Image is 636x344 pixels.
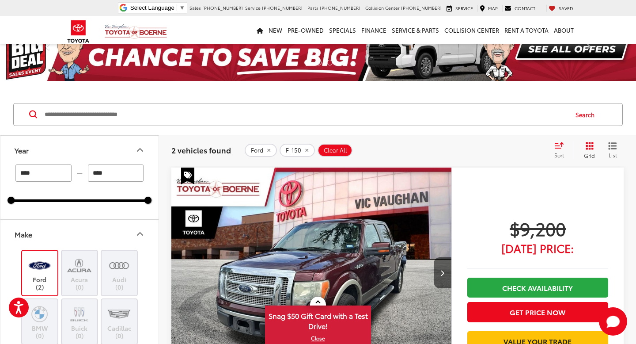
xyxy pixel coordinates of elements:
[320,4,360,11] span: [PHONE_NUMBER]
[189,4,201,11] span: Sales
[262,4,303,11] span: [PHONE_NUMBER]
[467,217,608,239] span: $9,200
[515,5,535,11] span: Contact
[27,255,52,276] img: Vic Vaughan Toyota of Boerne in Boerne, TX)
[477,5,500,12] a: Map
[266,16,285,44] a: New
[179,4,185,11] span: ▼
[546,5,575,12] a: My Saved Vehicles
[130,4,174,11] span: Select Language
[15,146,29,154] div: Year
[318,144,352,157] button: Clear All
[584,152,595,159] span: Grid
[434,257,451,288] button: Next image
[324,147,347,154] span: Clear All
[502,5,538,12] a: Contact
[285,16,326,44] a: Pre-Owned
[442,16,502,44] a: Collision Center
[326,16,359,44] a: Specials
[67,304,91,325] img: Vic Vaughan Toyota of Boerne in Boerne, TX)
[27,304,52,325] img: Vic Vaughan Toyota of Boerne in Boerne, TX)
[88,164,144,182] input: maximum
[559,5,573,11] span: Saved
[22,255,58,291] label: Ford (2)
[74,169,85,177] span: —
[181,168,194,184] span: Special
[467,278,608,298] a: Check Availability
[389,16,442,44] a: Service & Parts: Opens in a new tab
[502,16,551,44] a: Rent a Toyota
[266,306,370,333] span: Snag $50 Gift Card with a Test Drive!
[15,230,32,238] div: Make
[62,255,98,291] label: Acura (0)
[130,4,185,11] a: Select Language​
[15,164,72,182] input: minimum
[135,229,145,239] div: Make
[599,307,627,336] button: Toggle Chat Window
[254,16,266,44] a: Home
[455,5,473,11] span: Service
[444,5,475,12] a: Service
[359,16,389,44] a: Finance
[488,5,498,11] span: Map
[467,244,608,252] span: [DATE] Price:
[550,141,574,159] button: Select sort value
[67,255,91,276] img: Vic Vaughan Toyota of Boerne in Boerne, TX)
[567,103,607,126] button: Search
[467,302,608,322] button: Get Price Now
[62,17,95,46] img: Toyota
[102,304,137,340] label: Cadillac (0)
[102,255,137,291] label: Audi (0)
[245,4,261,11] span: Service
[0,220,159,248] button: MakeMake
[62,304,98,340] label: Buick (0)
[599,307,627,336] svg: Start Chat
[286,147,301,154] span: F-150
[608,151,617,159] span: List
[245,144,277,157] button: remove Ford
[171,145,231,155] span: 2 vehicles found
[401,4,442,11] span: [PHONE_NUMBER]
[307,4,318,11] span: Parts
[280,144,315,157] button: remove F-150
[0,136,159,164] button: YearYear
[602,141,624,159] button: List View
[104,24,167,39] img: Vic Vaughan Toyota of Boerne
[551,16,576,44] a: About
[107,304,131,325] img: Vic Vaughan Toyota of Boerne in Boerne, TX)
[202,4,243,11] span: [PHONE_NUMBER]
[135,145,145,155] div: Year
[365,4,400,11] span: Collision Center
[251,147,263,154] span: Ford
[22,304,58,340] label: BMW (0)
[554,151,564,159] span: Sort
[574,141,602,159] button: Grid View
[107,255,131,276] img: Vic Vaughan Toyota of Boerne in Boerne, TX)
[44,104,567,125] input: Search by Make, Model, or Keyword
